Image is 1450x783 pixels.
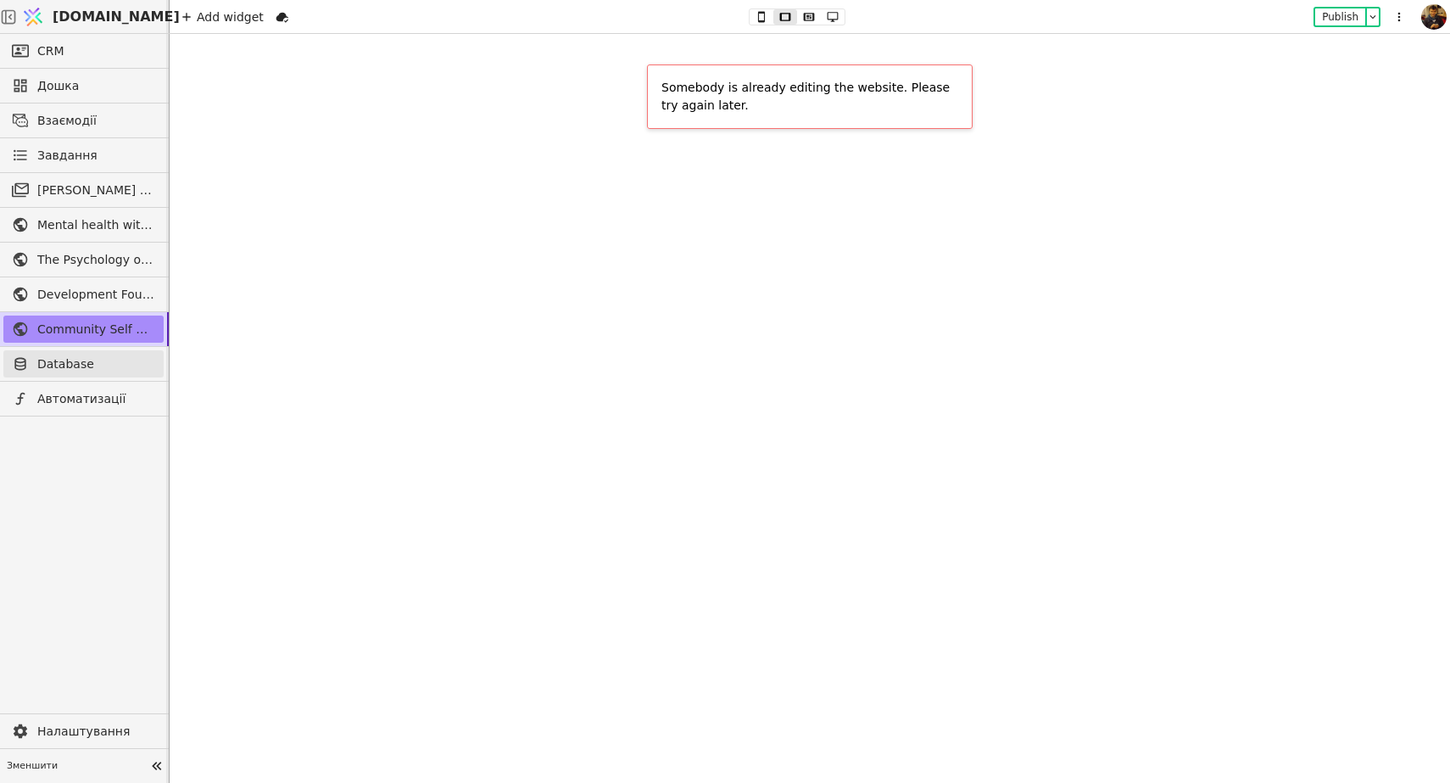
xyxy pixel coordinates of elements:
span: Взаємодії [37,112,155,130]
span: Завдання [37,147,98,165]
span: Database [37,355,155,373]
span: [DOMAIN_NAME] [53,7,180,27]
div: Add widget [176,7,269,27]
a: Mental health without prejudice project [3,211,164,238]
a: [PERSON_NAME] розсилки [3,176,164,204]
span: Налаштування [37,723,155,741]
span: Mental health without prejudice project [37,216,155,234]
a: [DOMAIN_NAME] [17,1,170,33]
span: CRM [37,42,64,60]
a: Development Foundation [3,281,164,308]
span: Community Self Help [37,321,155,338]
a: The Psychology of War [3,246,164,273]
span: Development Foundation [37,286,155,304]
span: Зменшити [7,759,145,774]
img: 73cef4174f0444e6e86f60503224d004 [1421,4,1447,30]
img: Logo [20,1,46,33]
a: Налаштування [3,718,164,745]
a: Автоматизації [3,385,164,412]
a: Взаємодії [3,107,164,134]
a: Дошка [3,72,164,99]
span: Автоматизації [37,390,155,408]
button: Publish [1315,8,1365,25]
a: CRM [3,37,164,64]
a: Завдання [3,142,164,169]
span: The Psychology of War [37,251,155,269]
div: Somebody is already editing the website. Please try again later. [647,64,973,129]
a: Database [3,350,164,378]
span: [PERSON_NAME] розсилки [37,182,155,199]
span: Дошка [37,77,155,95]
a: Community Self Help [3,316,164,343]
